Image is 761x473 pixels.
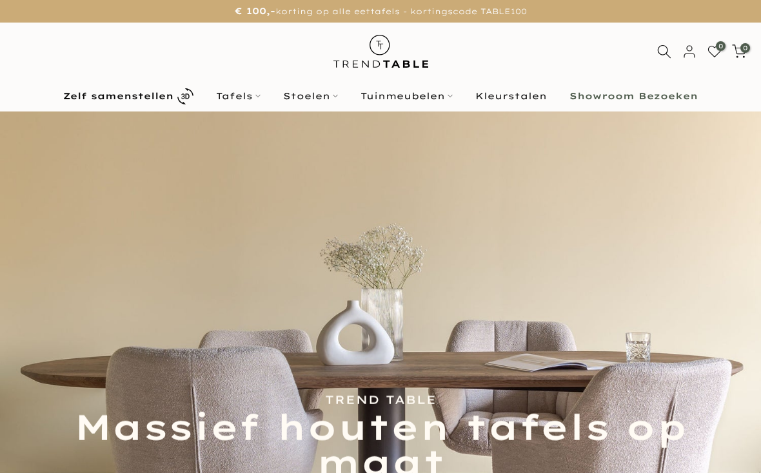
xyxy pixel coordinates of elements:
img: trend-table [324,23,437,80]
p: korting op alle eettafels - kortingscode TABLE100 [16,3,745,19]
b: Showroom Bezoeken [569,92,698,101]
a: Stoelen [272,88,350,104]
a: Tuinmeubelen [350,88,464,104]
a: Kleurstalen [464,88,558,104]
strong: € 100,- [235,5,275,17]
a: Zelf samenstellen [52,85,205,108]
iframe: toggle-frame [1,407,66,472]
a: 0 [707,44,722,59]
span: 0 [716,41,726,51]
span: 0 [740,43,750,53]
a: 0 [732,44,746,59]
b: Zelf samenstellen [63,92,173,101]
a: Tafels [205,88,272,104]
a: Showroom Bezoeken [558,88,709,104]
